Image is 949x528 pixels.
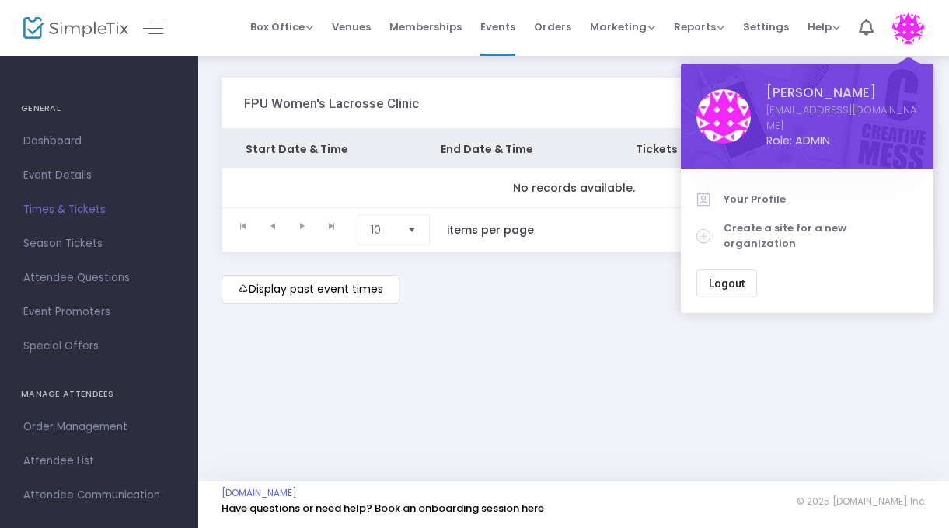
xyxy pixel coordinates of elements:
h3: FPU Women's Lacrosse Clinic [244,96,419,111]
span: Attendee Questions [23,268,175,288]
span: Reports [674,19,724,34]
td: No records available. [222,168,925,207]
span: Help [808,19,840,34]
a: Create a site for a new organization [696,214,918,258]
span: Attendee List [23,451,175,471]
span: Logout [709,277,745,290]
th: End Date & Time [417,130,612,168]
th: Start Date & Time [222,130,417,168]
span: Order Management [23,417,175,437]
span: Role: ADMIN [766,133,918,149]
a: Have questions or need help? Book an onboarding session here [222,501,544,516]
span: [PERSON_NAME] [766,83,918,102]
button: Logout [696,269,757,297]
div: Data table [222,130,925,207]
span: 10 [371,222,395,238]
a: [DOMAIN_NAME] [222,487,297,499]
button: Select [401,215,423,245]
span: Events [480,7,515,47]
span: Your Profile [724,192,918,207]
span: Dashboard [23,131,175,151]
span: Marketing [590,19,655,34]
span: © 2025 [DOMAIN_NAME] Inc. [797,495,926,508]
span: Box Office [250,19,313,34]
span: Season Tickets [23,234,175,254]
span: Special Offers [23,336,175,356]
a: Your Profile [696,185,918,214]
span: Event Details [23,165,175,186]
m-button: Display past event times [222,275,399,304]
h4: GENERAL [21,93,177,124]
span: Memberships [389,7,462,47]
span: Venues [332,7,371,47]
label: items per page [447,222,534,238]
span: Times & Tickets [23,200,175,220]
span: Event Promoters [23,302,175,322]
span: Settings [743,7,789,47]
a: [EMAIL_ADDRESS][DOMAIN_NAME] [766,102,918,133]
span: Attendee Communication [23,485,175,505]
th: Tickets Sold [612,130,769,168]
kendo-pager-info: 0 - 0 of 0 items [567,214,908,245]
h4: MANAGE ATTENDEES [21,379,177,410]
span: Create a site for a new organization [724,221,918,251]
span: Orders [534,7,571,47]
